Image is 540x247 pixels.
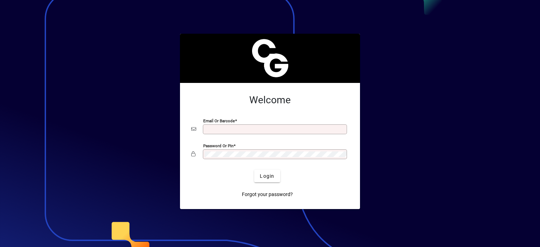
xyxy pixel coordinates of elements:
[203,118,235,123] mat-label: Email or Barcode
[191,94,349,106] h2: Welcome
[260,173,274,180] span: Login
[242,191,293,198] span: Forgot your password?
[203,143,233,148] mat-label: Password or Pin
[239,188,296,201] a: Forgot your password?
[254,170,280,182] button: Login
